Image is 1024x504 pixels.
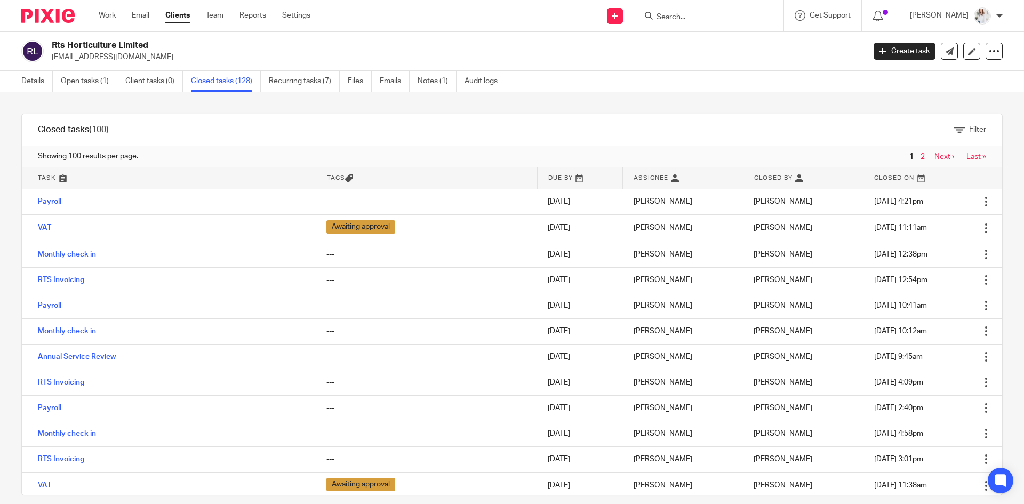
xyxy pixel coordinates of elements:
div: --- [326,351,526,362]
a: Client tasks (0) [125,71,183,92]
nav: pager [907,153,986,161]
span: [DATE] 10:41am [874,302,927,309]
a: Last » [966,153,986,161]
a: Annual Service Review [38,353,116,361]
td: [DATE] [537,421,623,446]
a: Next › [934,153,954,161]
a: Settings [282,10,310,21]
td: [DATE] [537,472,623,499]
td: [PERSON_NAME] [623,344,743,370]
span: [PERSON_NAME] [754,353,812,361]
a: Clients [165,10,190,21]
a: Monthly check in [38,430,96,437]
a: Files [348,71,372,92]
div: --- [326,300,526,311]
span: [PERSON_NAME] [754,430,812,437]
span: [DATE] 3:01pm [874,455,923,463]
td: [DATE] [537,370,623,395]
td: [DATE] [537,293,623,318]
td: [DATE] [537,242,623,267]
a: Emails [380,71,410,92]
a: RTS Invoicing [38,379,84,386]
td: [PERSON_NAME] [623,267,743,293]
p: [EMAIL_ADDRESS][DOMAIN_NAME] [52,52,858,62]
span: [DATE] 2:40pm [874,404,923,412]
a: Monthly check in [38,327,96,335]
span: [DATE] 11:11am [874,224,927,231]
img: Daisy.JPG [974,7,991,25]
a: VAT [38,482,51,489]
td: [DATE] [537,446,623,472]
a: RTS Invoicing [38,276,84,284]
th: Tags [316,167,537,189]
span: [PERSON_NAME] [754,251,812,258]
div: --- [326,275,526,285]
td: [DATE] [537,189,623,214]
a: Notes (1) [418,71,457,92]
td: [DATE] [537,395,623,421]
div: --- [326,196,526,207]
span: [PERSON_NAME] [754,327,812,335]
td: [PERSON_NAME] [623,214,743,242]
a: Team [206,10,223,21]
td: [PERSON_NAME] [623,370,743,395]
span: Filter [969,126,986,133]
span: [PERSON_NAME] [754,198,812,205]
span: [PERSON_NAME] [754,482,812,489]
span: [PERSON_NAME] [754,404,812,412]
div: --- [326,428,526,439]
span: Showing 100 results per page. [38,151,138,162]
a: Audit logs [465,71,506,92]
td: [DATE] [537,267,623,293]
span: [DATE] 12:38pm [874,251,927,258]
span: [DATE] 9:45am [874,353,923,361]
td: [DATE] [537,344,623,370]
a: Payroll [38,302,61,309]
td: [DATE] [537,214,623,242]
td: [DATE] [537,318,623,344]
h1: Closed tasks [38,124,109,135]
a: Monthly check in [38,251,96,258]
td: [PERSON_NAME] [623,395,743,421]
span: [PERSON_NAME] [754,302,812,309]
span: [DATE] 4:21pm [874,198,923,205]
a: Work [99,10,116,21]
div: --- [326,454,526,465]
span: [DATE] 11:38am [874,482,927,489]
span: Awaiting approval [326,478,395,491]
a: VAT [38,224,51,231]
td: [PERSON_NAME] [623,189,743,214]
span: Awaiting approval [326,220,395,234]
span: [PERSON_NAME] [754,224,812,231]
a: Open tasks (1) [61,71,117,92]
p: [PERSON_NAME] [910,10,969,21]
span: [PERSON_NAME] [754,455,812,463]
span: [DATE] 4:09pm [874,379,923,386]
span: [PERSON_NAME] [754,276,812,284]
span: [DATE] 10:12am [874,327,927,335]
img: svg%3E [21,40,44,62]
img: Pixie [21,9,75,23]
td: [PERSON_NAME] [623,318,743,344]
h2: Rts Horticulture Limited [52,40,697,51]
a: Recurring tasks (7) [269,71,340,92]
td: [PERSON_NAME] [623,446,743,472]
a: Payroll [38,404,61,412]
span: (100) [89,125,109,134]
a: Create task [874,43,935,60]
td: [PERSON_NAME] [623,242,743,267]
span: [PERSON_NAME] [754,379,812,386]
span: [DATE] 4:58pm [874,430,923,437]
td: [PERSON_NAME] [623,293,743,318]
a: Email [132,10,149,21]
a: RTS Invoicing [38,455,84,463]
div: --- [326,403,526,413]
a: 2 [921,153,925,161]
input: Search [655,13,751,22]
a: Closed tasks (128) [191,71,261,92]
span: [DATE] 12:54pm [874,276,927,284]
span: 1 [907,150,916,163]
td: [PERSON_NAME] [623,472,743,499]
div: --- [326,249,526,260]
div: --- [326,326,526,337]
